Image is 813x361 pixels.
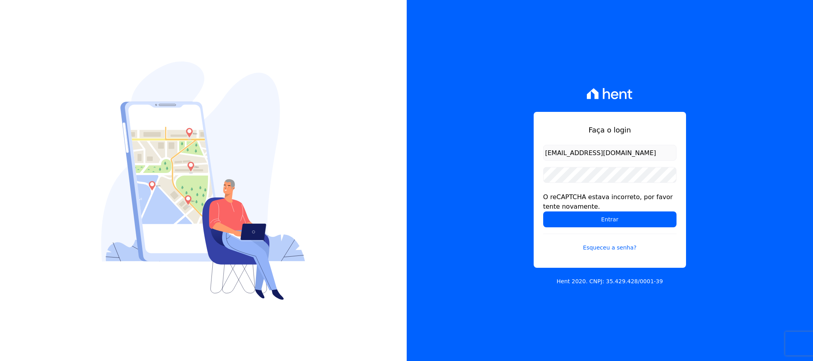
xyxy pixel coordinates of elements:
img: Login [101,61,305,300]
div: O reCAPTCHA estava incorreto, por favor tente novamente. [543,192,677,211]
input: Entrar [543,211,677,227]
a: Esqueceu a senha? [543,234,677,252]
input: Email [543,145,677,161]
p: Hent 2020. CNPJ: 35.429.428/0001-39 [557,277,663,286]
h1: Faça o login [543,125,677,135]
